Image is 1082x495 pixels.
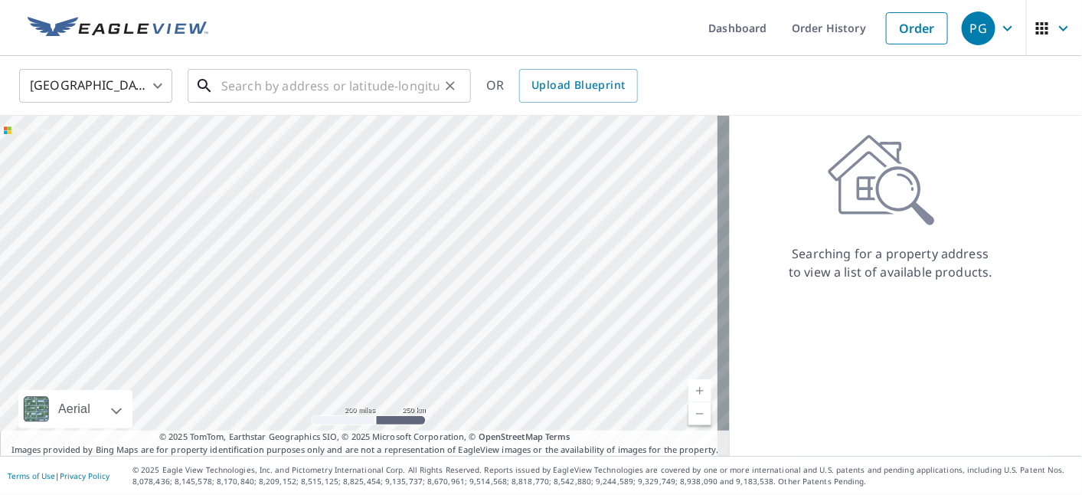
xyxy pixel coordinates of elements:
p: © 2025 Eagle View Technologies, Inc. and Pictometry International Corp. All Rights Reserved. Repo... [132,464,1074,487]
a: Order [886,12,948,44]
div: PG [962,11,995,45]
span: © 2025 TomTom, Earthstar Geographics SIO, © 2025 Microsoft Corporation, © [159,431,570,444]
p: | [8,471,110,480]
a: Current Level 5, Zoom In [688,379,711,402]
a: Terms [545,431,570,442]
a: OpenStreetMap [479,431,543,442]
a: Terms of Use [8,470,55,481]
a: Current Level 5, Zoom Out [688,402,711,425]
input: Search by address or latitude-longitude [221,64,440,107]
span: Upload Blueprint [531,76,625,95]
div: [GEOGRAPHIC_DATA] [19,64,172,107]
p: Searching for a property address to view a list of available products. [788,244,993,281]
a: Upload Blueprint [519,69,637,103]
div: OR [486,69,638,103]
div: Aerial [54,390,95,428]
img: EV Logo [28,17,208,40]
button: Clear [440,75,461,97]
div: Aerial [18,390,132,428]
a: Privacy Policy [60,470,110,481]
